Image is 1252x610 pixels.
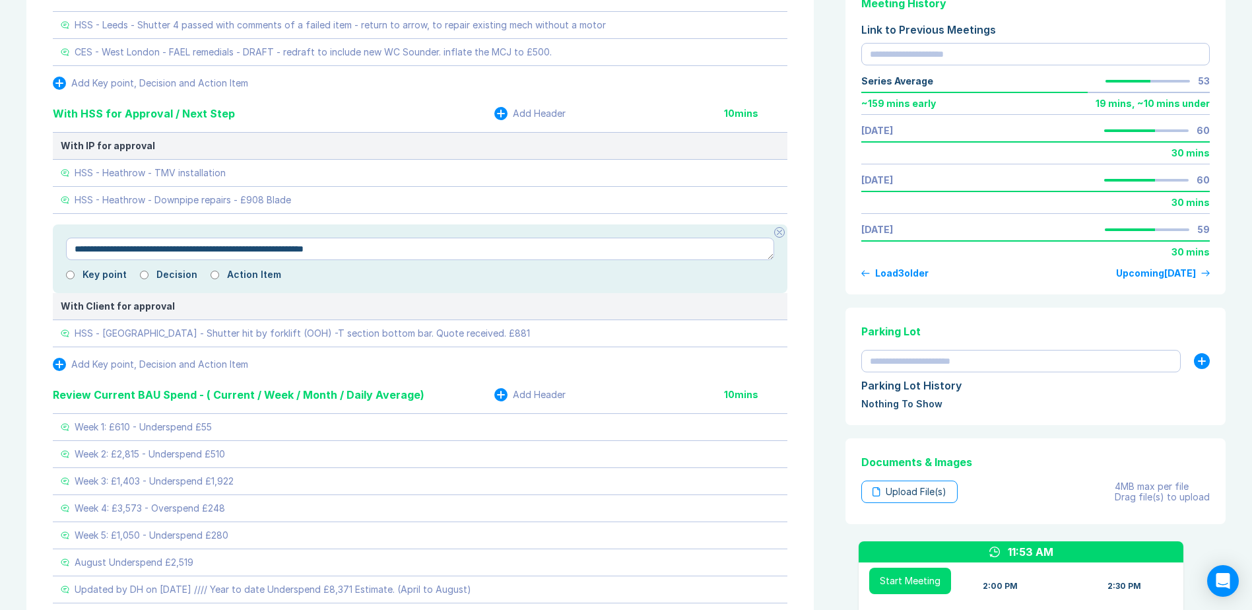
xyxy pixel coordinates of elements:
[75,503,225,514] div: Week 4: £3,573 - Overspend £248
[71,359,248,370] div: Add Key point, Decision and Action Item
[1171,197,1210,208] div: 30 mins
[861,175,893,186] a: [DATE]
[861,323,1210,339] div: Parking Lot
[75,195,291,205] div: HSS - Heathrow - Downpipe repairs - £908 Blade
[861,125,893,136] a: [DATE]
[53,358,248,371] button: Add Key point, Decision and Action Item
[1198,76,1210,86] div: 53
[1171,148,1210,158] div: 30 mins
[1008,544,1053,560] div: 11:53 AM
[861,22,1210,38] div: Link to Previous Meetings
[75,449,225,459] div: Week 2: £2,815 - Underspend £510
[983,581,1018,592] div: 2:00 PM
[861,98,936,109] div: ~ 159 mins early
[53,77,248,90] button: Add Key point, Decision and Action Item
[1096,98,1210,109] div: 19 mins , ~ 10 mins under
[1116,268,1196,279] div: Upcoming [DATE]
[61,141,779,151] div: With IP for approval
[227,269,281,280] label: Action Item
[494,107,566,120] button: Add Header
[75,20,606,30] div: HSS - Leeds - Shutter 4 passed with comments of a failed item - return to arrow, to repair existi...
[1116,268,1210,279] a: Upcoming[DATE]
[75,168,226,178] div: HSS - Heathrow - TMV installation
[1197,125,1210,136] div: 60
[71,78,248,88] div: Add Key point, Decision and Action Item
[861,481,958,503] div: Upload File(s)
[75,584,471,595] div: Updated by DH on [DATE] //// Year to date Underspend £8,371 Estimate. (April to August)
[513,108,566,119] div: Add Header
[1197,175,1210,186] div: 60
[75,476,234,487] div: Week 3: £1,403 - Underspend £1,922
[75,328,530,339] div: HSS - [GEOGRAPHIC_DATA] - Shutter hit by forklift (OOH) -T section bottom bar. Quote received. £881
[724,108,787,119] div: 10 mins
[53,387,424,403] div: Review Current BAU Spend - ( Current / Week / Month / Daily Average)
[513,390,566,400] div: Add Header
[494,388,566,401] button: Add Header
[724,390,787,400] div: 10 mins
[1171,247,1210,257] div: 30 mins
[75,530,228,541] div: Week 5: £1,050 - Underspend £280
[1115,492,1210,502] div: Drag file(s) to upload
[75,422,212,432] div: Week 1: £610 - Underspend £55
[875,268,929,279] div: Load 3 older
[75,47,552,57] div: CES - West London - FAEL remedials - DRAFT - redraft to include new WC Sounder. inflate the MCJ t...
[1107,581,1141,592] div: 2:30 PM
[53,106,235,121] div: With HSS for Approval / Next Step
[82,269,127,280] label: Key point
[1115,481,1210,492] div: 4MB max per file
[861,454,1210,470] div: Documents & Images
[156,269,197,280] label: Decision
[1207,565,1239,597] div: Open Intercom Messenger
[869,568,951,594] button: Start Meeting
[861,224,893,235] a: [DATE]
[861,378,1210,393] div: Parking Lot History
[61,301,779,312] div: With Client for approval
[861,268,929,279] button: Load3older
[861,399,1210,409] div: Nothing To Show
[75,557,193,568] div: August Underspend £2,519
[861,76,933,86] div: Series Average
[1197,224,1210,235] div: 59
